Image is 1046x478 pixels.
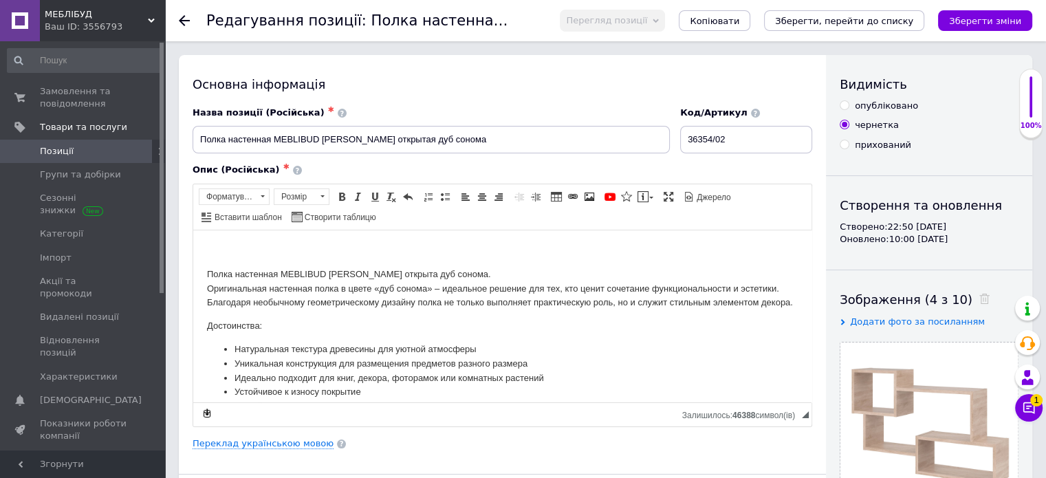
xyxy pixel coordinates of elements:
[303,212,376,224] span: Створити таблицю
[274,189,316,204] span: Розмір
[764,10,924,31] button: Зберегти, перейти до списку
[458,189,473,204] a: По лівому краю
[840,76,1018,93] div: Видимість
[1030,394,1043,406] span: 1
[491,189,506,204] a: По правому краю
[40,334,127,359] span: Відновлення позицій
[602,189,618,204] a: Додати відео з YouTube
[40,121,127,133] span: Товари та послуги
[40,371,118,383] span: Характеристики
[802,411,809,418] span: Потягніть для зміни розмірів
[840,197,1018,214] div: Створення та оновлення
[855,139,911,151] div: прихований
[328,105,334,114] span: ✱
[290,209,378,224] a: Створити таблицю
[193,164,280,175] span: Опис (Російська)
[199,188,270,205] a: Форматування
[179,15,190,26] div: Повернутися назад
[400,189,415,204] a: Повернути (Ctrl+Z)
[682,407,802,420] div: Кiлькiсть символiв
[437,189,453,204] a: Вставити/видалити маркований список
[690,16,739,26] span: Копіювати
[40,275,127,300] span: Акції та промокоди
[949,16,1021,26] i: Зберегти зміни
[855,100,918,112] div: опубліковано
[695,192,731,204] span: Джерело
[1019,69,1043,138] div: 100% Якість заповнення
[40,85,127,110] span: Замовлення та повідомлення
[840,233,1018,246] div: Оновлено: 10:00 [DATE]
[840,221,1018,233] div: Створено: 22:50 [DATE]
[41,169,577,184] li: Легкий монтаж и уход
[193,126,670,153] input: Наприклад, H&M жіноча сукня зелена 38 розмір вечірня максі з блискітками
[40,169,121,181] span: Групи та добірки
[421,189,436,204] a: Вставити/видалити нумерований список
[732,411,755,420] span: 46388
[199,189,256,204] span: Форматування
[855,119,899,131] div: чернетка
[661,189,676,204] a: Максимізувати
[512,189,527,204] a: Зменшити відступ
[40,252,72,264] span: Імпорт
[528,189,543,204] a: Збільшити відступ
[213,212,282,224] span: Вставити шаблон
[193,438,334,449] a: Переклад українською мовою
[682,189,733,204] a: Джерело
[775,16,913,26] i: Зберегти, перейти до списку
[938,10,1032,31] button: Зберегти зміни
[40,394,142,406] span: [DEMOGRAPHIC_DATA]
[199,406,215,421] a: Зробити резервну копію зараз
[1020,121,1042,131] div: 100%
[475,189,490,204] a: По центру
[40,417,127,442] span: Показники роботи компанії
[193,76,812,93] div: Основна інформація
[635,189,655,204] a: Вставити повідомлення
[565,189,580,204] a: Вставити/Редагувати посилання (Ctrl+L)
[1015,394,1043,422] button: Чат з покупцем1
[566,15,647,25] span: Перегляд позиції
[680,107,748,118] span: Код/Артикул
[45,21,165,33] div: Ваш ID: 3556793
[40,311,119,323] span: Видалені позиції
[193,230,811,402] iframe: Редактор, 8A2DE4C7-521A-4805-AFB2-13E11A469BDE
[679,10,750,31] button: Копіювати
[384,189,399,204] a: Видалити форматування
[619,189,634,204] a: Вставити іконку
[7,48,162,73] input: Пошук
[334,189,349,204] a: Жирний (Ctrl+B)
[45,8,148,21] span: МЕБЛІБУД
[549,189,564,204] a: Таблиця
[274,188,329,205] a: Розмір
[582,189,597,204] a: Зображення
[283,162,290,171] span: ✱
[193,107,325,118] span: Назва позиції (Російська)
[367,189,382,204] a: Підкреслений (Ctrl+U)
[40,145,74,157] span: Позиції
[206,12,875,29] h1: Редагування позиції: Полка настенная MEBLIBUD TIFFANY открытая дуб сонома
[351,189,366,204] a: Курсив (Ctrl+I)
[199,209,284,224] a: Вставити шаблон
[40,228,83,240] span: Категорії
[850,316,985,327] span: Додати фото за посиланням
[40,192,127,217] span: Сезонні знижки
[840,291,1018,308] div: Зображення (4 з 10)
